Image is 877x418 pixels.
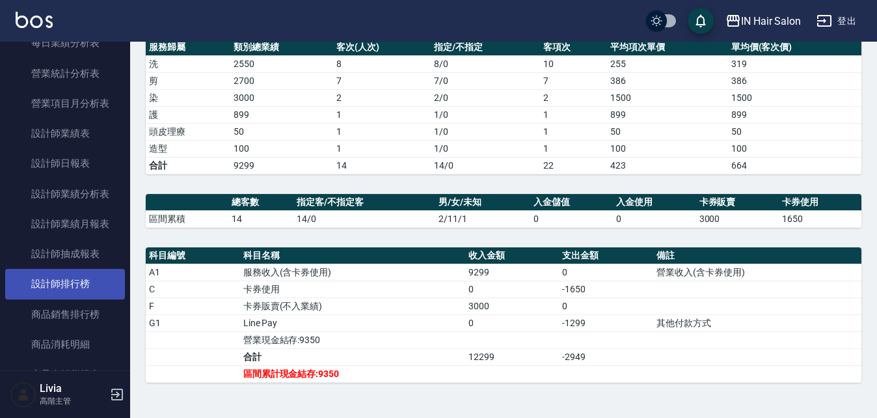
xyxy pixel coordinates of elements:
button: IN Hair Salon [720,8,806,35]
td: 1500 [607,89,728,106]
img: Person [10,382,36,408]
td: -1650 [559,281,653,298]
td: 0 [465,281,560,298]
a: 營業統計分析表 [5,59,125,89]
td: 1 [333,140,431,157]
td: 50 [230,123,333,140]
td: 0 [530,210,613,227]
td: 3000 [696,210,779,227]
td: 區間累計現金結存:9350 [240,365,465,382]
td: 0 [559,298,653,314]
td: 卡券販賣(不入業績) [240,298,465,314]
td: 卡券使用 [240,281,465,298]
th: 平均項次單價 [607,39,728,56]
td: 2 [540,89,607,106]
td: 319 [728,55,861,72]
td: 50 [728,123,861,140]
td: 服務收入(含卡券使用) [240,264,465,281]
td: Line Pay [240,314,465,331]
td: 營業收入(含卡券使用) [653,264,861,281]
img: Logo [16,12,53,28]
div: IN Hair Salon [741,13,801,29]
td: 合計 [240,348,465,365]
td: 2700 [230,72,333,89]
th: 指定客/不指定客 [293,194,435,211]
th: 男/女/未知 [435,194,530,211]
td: -1299 [559,314,653,331]
p: 高階主管 [40,395,106,407]
th: 單均價(客次價) [728,39,861,56]
a: 商品消耗明細 [5,329,125,359]
td: 100 [230,140,333,157]
td: 899 [728,106,861,123]
td: 14/0 [293,210,435,227]
a: 營業項目月分析表 [5,89,125,118]
a: 設計師排行榜 [5,269,125,299]
td: 區間累積 [146,210,228,227]
td: 剪 [146,72,230,89]
td: 386 [607,72,728,89]
td: 0 [559,264,653,281]
td: 664 [728,157,861,174]
td: 1 / 0 [431,106,540,123]
td: 10 [540,55,607,72]
a: 設計師業績月報表 [5,209,125,239]
td: 1 [333,123,431,140]
td: 7 [540,72,607,89]
td: 8 / 0 [431,55,540,72]
td: 386 [728,72,861,89]
th: 總客數 [228,194,293,211]
td: G1 [146,314,240,331]
a: 商品進銷貨報表 [5,359,125,389]
td: 1 [333,106,431,123]
td: 2550 [230,55,333,72]
td: 2/11/1 [435,210,530,227]
td: 0 [613,210,695,227]
th: 入金使用 [613,194,695,211]
button: save [688,8,714,34]
td: 7 [333,72,431,89]
td: 1 / 0 [431,140,540,157]
td: 營業現金結存:9350 [240,331,465,348]
table: a dense table [146,247,861,383]
td: 7 / 0 [431,72,540,89]
th: 客項次 [540,39,607,56]
td: -2949 [559,348,653,365]
th: 科目編號 [146,247,240,264]
td: 899 [607,106,728,123]
td: 染 [146,89,230,106]
td: 255 [607,55,728,72]
td: 3000 [230,89,333,106]
a: 設計師業績分析表 [5,179,125,209]
td: 899 [230,106,333,123]
td: 12299 [465,348,560,365]
th: 指定/不指定 [431,39,540,56]
td: 1650 [779,210,861,227]
td: F [146,298,240,314]
button: 登出 [811,9,861,33]
th: 入金儲值 [530,194,613,211]
th: 收入金額 [465,247,560,264]
th: 服務歸屬 [146,39,230,56]
td: 洗 [146,55,230,72]
td: C [146,281,240,298]
a: 每日業績分析表 [5,28,125,58]
td: 100 [607,140,728,157]
th: 卡券使用 [779,194,861,211]
td: 合計 [146,157,230,174]
td: 0 [465,314,560,331]
td: 9299 [465,264,560,281]
th: 卡券販賣 [696,194,779,211]
td: 1500 [728,89,861,106]
a: 設計師抽成報表 [5,239,125,269]
td: 423 [607,157,728,174]
td: 護 [146,106,230,123]
th: 支出金額 [559,247,653,264]
th: 備註 [653,247,861,264]
th: 類別總業績 [230,39,333,56]
td: 造型 [146,140,230,157]
td: 22 [540,157,607,174]
td: 2 / 0 [431,89,540,106]
td: 14 [333,157,431,174]
td: 1 [540,140,607,157]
